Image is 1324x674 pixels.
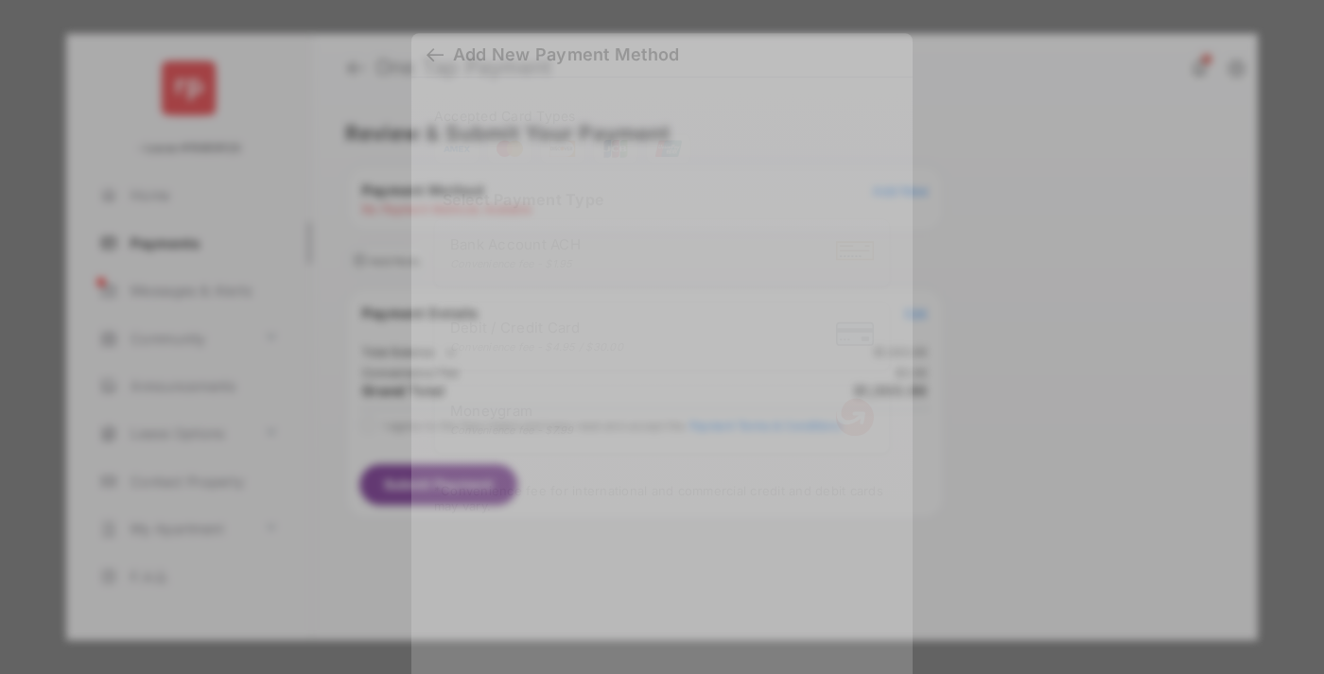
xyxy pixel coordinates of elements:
[434,109,584,125] span: Accepted Card Types
[450,402,574,420] span: Moneygram
[453,44,679,65] div: Add New Payment Method
[450,319,623,337] span: Debit / Credit Card
[434,191,890,210] h4: Select Payment Type
[450,257,581,270] div: Convenience fee - $1.95
[450,340,623,354] div: Convenience fee - $4.95 / $30.00
[450,235,581,253] span: Bank Account ACH
[450,423,574,437] div: Convenience fee - $7.99
[434,484,890,518] div: * Convenience fee for international and commercial credit and debit cards may vary.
